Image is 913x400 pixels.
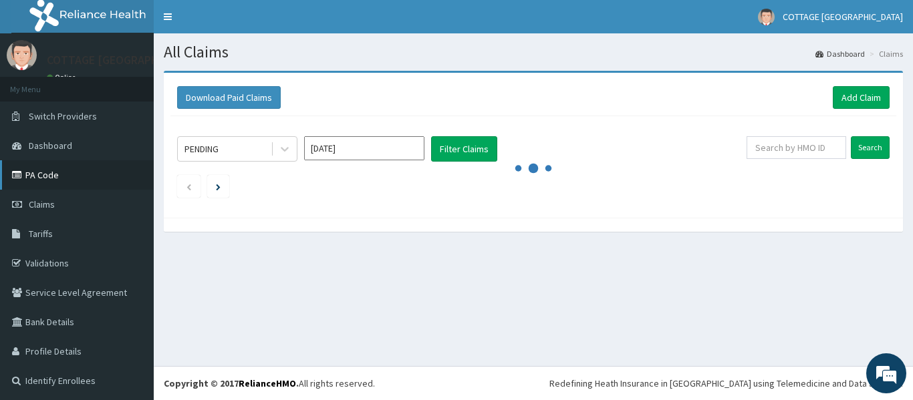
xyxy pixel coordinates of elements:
[866,48,903,59] li: Claims
[304,136,424,160] input: Select Month and Year
[747,136,846,159] input: Search by HMO ID
[758,9,775,25] img: User Image
[549,377,903,390] div: Redefining Heath Insurance in [GEOGRAPHIC_DATA] using Telemedicine and Data Science!
[7,40,37,70] img: User Image
[184,142,219,156] div: PENDING
[164,377,299,389] strong: Copyright © 2017 .
[29,198,55,210] span: Claims
[29,110,97,122] span: Switch Providers
[513,148,553,188] svg: audio-loading
[186,180,192,192] a: Previous page
[177,86,281,109] button: Download Paid Claims
[29,140,72,152] span: Dashboard
[47,73,79,82] a: Online
[833,86,890,109] a: Add Claim
[47,54,208,66] p: COTTAGE [GEOGRAPHIC_DATA]
[239,377,296,389] a: RelianceHMO
[851,136,890,159] input: Search
[29,228,53,240] span: Tariffs
[154,366,913,400] footer: All rights reserved.
[431,136,497,162] button: Filter Claims
[164,43,903,61] h1: All Claims
[815,48,865,59] a: Dashboard
[216,180,221,192] a: Next page
[783,11,903,23] span: COTTAGE [GEOGRAPHIC_DATA]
